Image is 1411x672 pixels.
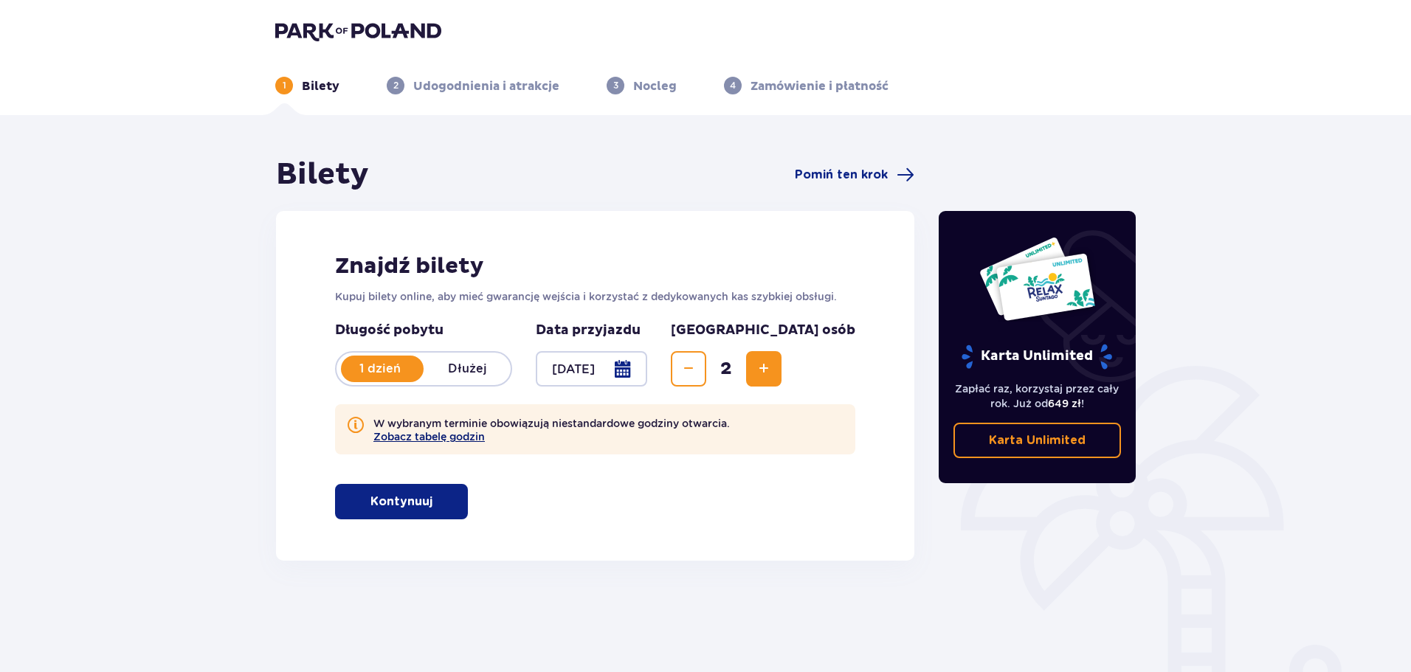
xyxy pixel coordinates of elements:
p: Udogodnienia i atrakcje [413,78,559,94]
p: 3 [613,79,618,92]
button: Kontynuuj [335,484,468,519]
p: Kontynuuj [370,493,432,510]
p: Nocleg [633,78,677,94]
button: Zwiększ [746,351,782,387]
p: W wybranym terminie obowiązują niestandardowe godziny otwarcia. [373,416,730,443]
p: Zamówienie i płatność [751,78,889,94]
button: Zobacz tabelę godzin [373,431,485,443]
span: 2 [709,358,743,380]
div: 3Nocleg [607,77,677,94]
div: 4Zamówienie i płatność [724,77,889,94]
div: 2Udogodnienia i atrakcje [387,77,559,94]
p: Zapłać raz, korzystaj przez cały rok. Już od ! [953,381,1122,411]
h1: Bilety [276,156,369,193]
p: 2 [393,79,399,92]
img: Dwie karty całoroczne do Suntago z napisem 'UNLIMITED RELAX', na białym tle z tropikalnymi liśćmi... [979,236,1096,322]
div: 1Bilety [275,77,339,94]
p: 4 [730,79,736,92]
p: Dłużej [424,361,511,377]
p: [GEOGRAPHIC_DATA] osób [671,322,855,339]
p: Karta Unlimited [960,344,1114,370]
p: Kupuj bilety online, aby mieć gwarancję wejścia i korzystać z dedykowanych kas szybkiej obsługi. [335,289,855,304]
img: Park of Poland logo [275,21,441,41]
p: Bilety [302,78,339,94]
a: Karta Unlimited [953,423,1122,458]
span: Pomiń ten krok [795,167,888,183]
p: 1 [283,79,286,92]
p: Długość pobytu [335,322,512,339]
a: Pomiń ten krok [795,166,914,184]
h2: Znajdź bilety [335,252,855,280]
p: 1 dzień [337,361,424,377]
p: Data przyjazdu [536,322,641,339]
span: 649 zł [1048,398,1081,409]
button: Zmniejsz [671,351,706,387]
p: Karta Unlimited [989,432,1086,448]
